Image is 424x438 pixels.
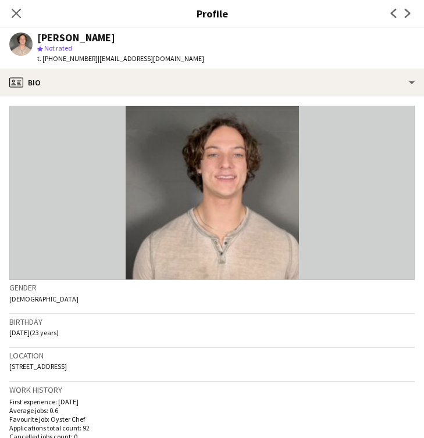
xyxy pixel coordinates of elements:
span: [DATE] (23 years) [9,328,59,337]
h3: Location [9,350,415,361]
p: Average jobs: 0.6 [9,406,415,415]
span: [STREET_ADDRESS] [9,362,67,371]
img: Crew avatar or photo [9,106,415,280]
h3: Birthday [9,317,415,327]
span: t. [PHONE_NUMBER] [37,54,98,63]
h3: Gender [9,282,415,293]
div: [PERSON_NAME] [37,33,115,43]
p: Favourite job: Oyster Chef [9,415,415,423]
p: Applications total count: 92 [9,423,415,432]
h3: Work history [9,385,415,395]
span: [DEMOGRAPHIC_DATA] [9,295,79,303]
p: First experience: [DATE] [9,397,415,406]
span: Not rated [44,44,72,52]
span: | [EMAIL_ADDRESS][DOMAIN_NAME] [98,54,204,63]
